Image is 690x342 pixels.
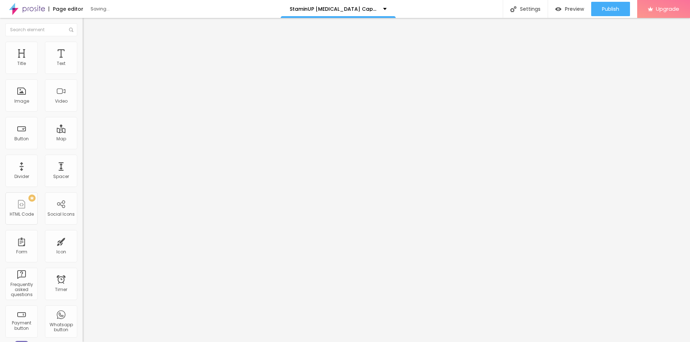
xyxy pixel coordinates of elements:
button: Preview [548,2,591,16]
span: Upgrade [656,6,679,12]
div: Social Icons [47,212,75,217]
img: view-1.svg [555,6,561,12]
img: Icone [510,6,516,12]
div: Title [17,61,26,66]
div: Image [14,99,29,104]
div: Icon [56,249,66,254]
div: Payment button [7,320,36,331]
img: Icone [69,28,73,32]
button: Publish [591,2,630,16]
div: Form [16,249,27,254]
span: Publish [602,6,619,12]
div: Timer [55,287,67,292]
div: HTML Code [10,212,34,217]
iframe: Editor [83,18,690,342]
div: Page editor [49,6,83,11]
div: Whatsapp button [47,322,75,333]
div: Frequently asked questions [7,282,36,298]
input: Search element [5,23,77,36]
div: Spacer [53,174,69,179]
span: Preview [565,6,584,12]
div: Map [56,136,66,141]
div: Divider [14,174,29,179]
p: StaminUP [MEDICAL_DATA] Capsules [GEOGRAPHIC_DATA] 2025 Honest Review [290,6,378,11]
div: Saving... [91,7,173,11]
div: Text [57,61,65,66]
div: Button [14,136,29,141]
div: Video [55,99,68,104]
